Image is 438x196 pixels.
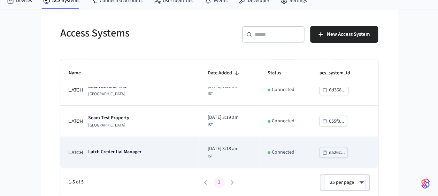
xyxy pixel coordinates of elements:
[319,116,347,126] button: 055f0...
[88,123,129,128] p: [GEOGRAPHIC_DATA]
[329,117,344,126] div: 055f0...
[208,114,239,121] span: [DATE] 3:19 am
[69,146,83,160] img: Latch Building Logo
[329,148,345,157] div: ea26c...
[208,145,239,153] span: [DATE] 3:18 am
[208,83,239,97] div: Asia/Calcutta
[208,122,213,128] span: IST
[88,114,129,121] p: Seam Test Property
[268,68,290,79] span: Status
[208,68,241,79] span: Date Added
[319,84,348,95] button: 6d368...
[319,147,348,158] button: ea26c...
[310,26,378,43] button: New Access System
[208,153,213,160] span: IST
[60,26,215,40] h5: Access Systems
[272,117,294,125] p: Connected
[208,114,239,128] div: Asia/Calcutta
[319,68,359,79] span: acs_system_id
[421,178,430,189] img: SeamLogoGradient.69752ec5.svg
[214,177,225,188] button: page 1
[88,148,141,155] p: Latch Credential Manager
[69,83,83,97] img: Latch Building Logo
[199,177,239,188] nav: pagination navigation
[88,91,126,97] p: [GEOGRAPHIC_DATA]
[69,114,83,128] img: Latch Building Logo
[324,174,366,191] div: 25 per page
[272,86,294,93] p: Connected
[327,30,370,39] span: New Access System
[69,179,199,186] span: 1-5 of 5
[208,145,239,160] div: Asia/Calcutta
[329,86,345,95] div: 6d368...
[69,68,90,79] span: Name
[208,91,213,97] span: IST
[272,149,294,156] p: Connected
